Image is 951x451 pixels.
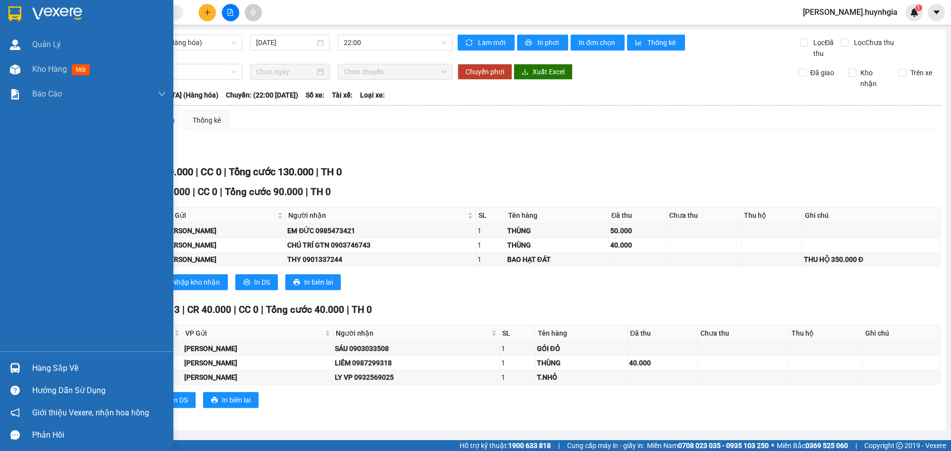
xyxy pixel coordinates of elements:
[458,64,512,80] button: Chuyển phơi
[344,35,447,50] span: 22:00
[10,386,20,395] span: question-circle
[32,383,166,398] div: Hướng dẫn sử dụng
[234,304,236,315] span: |
[198,186,217,198] span: CC 0
[293,279,300,287] span: printer
[352,304,372,315] span: TH 0
[164,210,275,221] span: VP Gửi
[804,254,939,265] div: THU HỘ 350.000 Đ
[477,225,503,236] div: 1
[910,8,919,17] img: icon-new-feature
[85,32,185,44] div: [PERSON_NAME]
[932,8,941,17] span: caret-down
[532,66,565,77] span: Xuất Excel
[537,372,626,383] div: T.NHỎ
[506,207,609,224] th: Tên hàng
[321,166,342,178] span: TH 0
[201,166,221,178] span: CC 0
[507,225,607,236] div: THÙNG
[802,207,941,224] th: Ghi chú
[226,90,298,100] span: Chuyến: (22:00 [DATE])
[211,397,218,404] span: printer
[906,67,936,78] span: Trên xe
[567,440,644,451] span: Cung cấp máy in - giấy in:
[184,357,331,368] div: [PERSON_NAME]
[571,35,625,50] button: In đơn chọn
[172,395,188,405] span: In DS
[629,357,696,368] div: 40.000
[635,39,643,47] span: bar-chart
[182,304,185,315] span: |
[10,64,20,75] img: warehouse-icon
[777,440,848,451] span: Miền Bắc
[850,37,896,48] span: Lọc Chưa thu
[163,254,284,265] div: [PERSON_NAME]
[306,186,308,198] span: |
[10,89,20,100] img: solution-icon
[254,277,270,288] span: In DS
[153,392,196,408] button: printerIn DS
[915,4,922,11] sup: 1
[896,442,903,449] span: copyright
[199,4,216,21] button: plus
[227,9,234,16] span: file-add
[678,442,769,450] strong: 0708 023 035 - 0935 103 250
[344,64,447,79] span: Chọn chuyến
[72,64,90,75] span: mới
[163,225,284,236] div: [PERSON_NAME]
[501,372,533,383] div: 1
[476,207,505,224] th: SL
[917,4,920,11] span: 1
[8,32,78,46] div: 0869727515
[647,440,769,451] span: Miền Nam
[507,254,607,265] div: BAO HẠT ĐÁT
[809,37,840,59] span: Lọc Đã thu
[163,240,284,251] div: [PERSON_NAME]
[771,444,774,448] span: ⚪️
[610,240,665,251] div: 40.000
[360,90,385,100] span: Loại xe:
[32,64,67,74] span: Kho hàng
[558,440,560,451] span: |
[304,277,333,288] span: In biên lai
[288,210,466,221] span: Người nhận
[477,254,503,265] div: 1
[311,186,331,198] span: TH 0
[789,325,863,342] th: Thu hộ
[161,304,180,315] span: SL 3
[514,64,573,80] button: downloadXuất Excel
[185,328,323,339] span: VP Gửi
[332,90,353,100] span: Tài xế:
[85,9,108,20] span: Nhận:
[32,88,62,100] span: Báo cáo
[225,186,303,198] span: Tổng cước 90.000
[458,35,515,50] button: syncLàm mới
[10,408,20,417] span: notification
[535,325,628,342] th: Tên hàng
[184,372,331,383] div: [PERSON_NAME]
[229,166,314,178] span: Tổng cước 130.000
[235,274,278,290] button: printerIn DS
[806,67,838,78] span: Đã giao
[32,361,166,376] div: Hàng sắp về
[335,343,498,354] div: SÁU 0903033508
[525,39,533,47] span: printer
[261,304,264,315] span: |
[287,225,474,236] div: EM ĐỨC 0985473421
[863,325,941,342] th: Ghi chú
[187,304,231,315] span: CR 40.000
[285,274,341,290] button: printerIn biên lai
[32,406,149,419] span: Giới thiệu Vexere, nhận hoa hồng
[647,37,677,48] span: Thống kê
[222,4,239,21] button: file-add
[158,90,166,98] span: down
[153,274,228,290] button: downloadNhập kho nhận
[245,4,262,21] button: aim
[146,186,190,198] span: CR 90.000
[183,356,333,370] td: Diên Khánh
[266,304,344,315] span: Tổng cước 40.000
[537,357,626,368] div: THÙNG
[856,67,891,89] span: Kho nhận
[287,254,474,265] div: THY 0901337244
[162,252,286,267] td: Diên Khánh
